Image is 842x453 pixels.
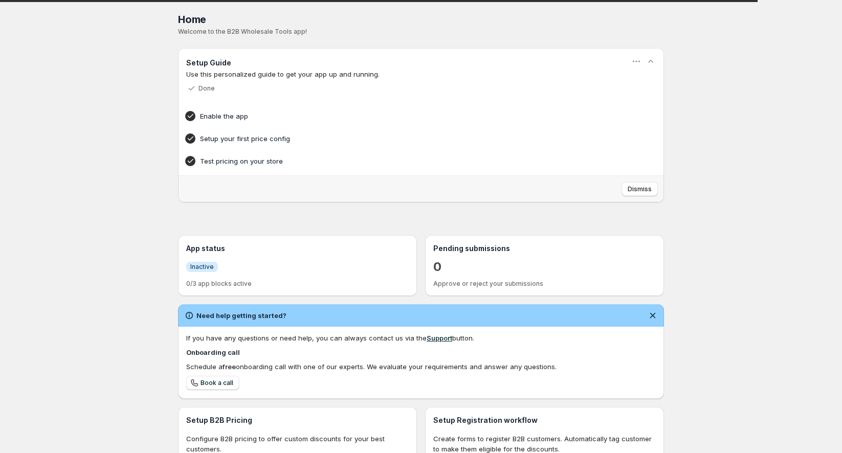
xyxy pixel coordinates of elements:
h3: Setup Registration workflow [433,415,656,425]
p: Done [198,84,215,93]
h3: Setup B2B Pricing [186,415,409,425]
h4: Setup your first price config [200,133,610,144]
button: Dismiss notification [646,308,660,323]
b: free [223,363,236,371]
span: Inactive [190,263,214,271]
span: Dismiss [628,185,652,193]
a: InfoInactive [186,261,218,272]
a: Book a call [186,376,239,390]
h3: Setup Guide [186,58,231,68]
a: 0 [433,259,441,275]
p: 0/3 app blocks active [186,280,409,288]
p: Approve or reject your submissions [433,280,656,288]
div: If you have any questions or need help, you can always contact us via the button. [186,333,656,343]
div: Schedule a onboarding call with one of our experts. We evaluate your requirements and answer any ... [186,361,656,372]
button: Dismiss [622,182,658,196]
h4: Onboarding call [186,347,656,357]
h4: Test pricing on your store [200,156,610,166]
p: Welcome to the B2B Wholesale Tools app! [178,28,664,36]
h4: Enable the app [200,111,610,121]
span: Home [178,13,206,26]
h3: App status [186,243,409,254]
a: Support [427,334,452,342]
h3: Pending submissions [433,243,656,254]
span: Book a call [201,379,233,387]
h2: Need help getting started? [196,310,286,321]
p: Use this personalized guide to get your app up and running. [186,69,656,79]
